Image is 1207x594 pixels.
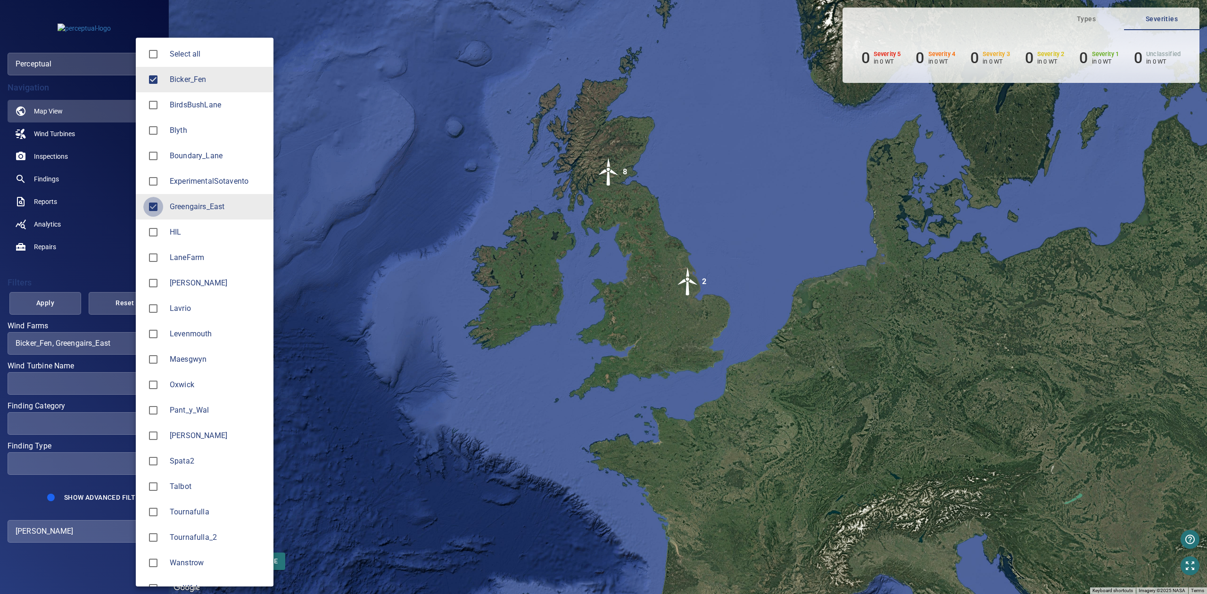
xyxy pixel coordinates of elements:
[170,481,266,492] span: Talbot
[170,150,266,162] span: Boundary_Lane
[170,456,266,467] span: Spata2
[143,477,163,496] span: Talbot
[170,303,266,314] span: Lavrio
[143,350,163,369] span: Maesgwyn
[170,481,266,492] div: Wind Farms Talbot
[170,125,266,136] span: Blyth
[170,99,266,111] span: BirdsBushLane
[143,426,163,446] span: Spata
[170,227,266,238] span: HIL
[170,583,266,594] span: cardiff_bay
[143,400,163,420] span: Pant_y_Wal
[170,49,266,60] span: Select all
[170,379,266,391] div: Wind Farms Oxwick
[170,506,266,518] div: Wind Farms Tournafulla
[170,328,266,340] span: Levenmouth
[170,277,266,289] span: [PERSON_NAME]
[143,553,163,573] span: Wanstrow
[170,201,266,212] div: Wind Farms Greengairs_East
[143,324,163,344] span: Levenmouth
[170,176,266,187] div: Wind Farms ExperimentalSotavento
[170,456,266,467] div: Wind Farms Spata2
[143,70,163,90] span: Bicker_Fen
[170,74,266,85] span: Bicker_Fen
[143,121,163,140] span: Blyth
[143,146,163,166] span: Boundary_Lane
[143,273,163,293] span: Langley
[170,328,266,340] div: Wind Farms Levenmouth
[170,583,266,594] div: Wind Farms cardiff_bay
[170,405,266,416] span: Pant_y_Wal
[143,222,163,242] span: HIL
[170,277,266,289] div: Wind Farms Langley
[170,74,266,85] div: Wind Farms Bicker_Fen
[170,303,266,314] div: Wind Farms Lavrio
[143,95,163,115] span: BirdsBushLane
[170,150,266,162] div: Wind Farms Boundary_Lane
[143,502,163,522] span: Tournafulla
[170,379,266,391] span: Oxwick
[170,532,266,543] div: Wind Farms Tournafulla_2
[170,201,266,212] span: Greengairs_East
[170,99,266,111] div: Wind Farms BirdsBushLane
[170,176,266,187] span: ExperimentalSotavento
[170,430,266,441] div: Wind Farms Spata
[170,227,266,238] div: Wind Farms HIL
[170,125,266,136] div: Wind Farms Blyth
[170,506,266,518] span: Tournafulla
[143,248,163,268] span: LaneFarm
[170,557,266,569] span: Wanstrow
[170,557,266,569] div: Wind Farms Wanstrow
[170,354,266,365] span: Maesgwyn
[143,197,163,217] span: Greengairs_East
[143,299,163,318] span: Lavrio
[170,252,266,263] div: Wind Farms LaneFarm
[143,451,163,471] span: Spata2
[143,375,163,395] span: Oxwick
[170,430,266,441] span: [PERSON_NAME]
[170,252,266,263] span: LaneFarm
[143,528,163,547] span: Tournafulla_2
[170,532,266,543] span: Tournafulla_2
[143,171,163,191] span: ExperimentalSotavento
[170,354,266,365] div: Wind Farms Maesgwyn
[170,405,266,416] div: Wind Farms Pant_y_Wal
